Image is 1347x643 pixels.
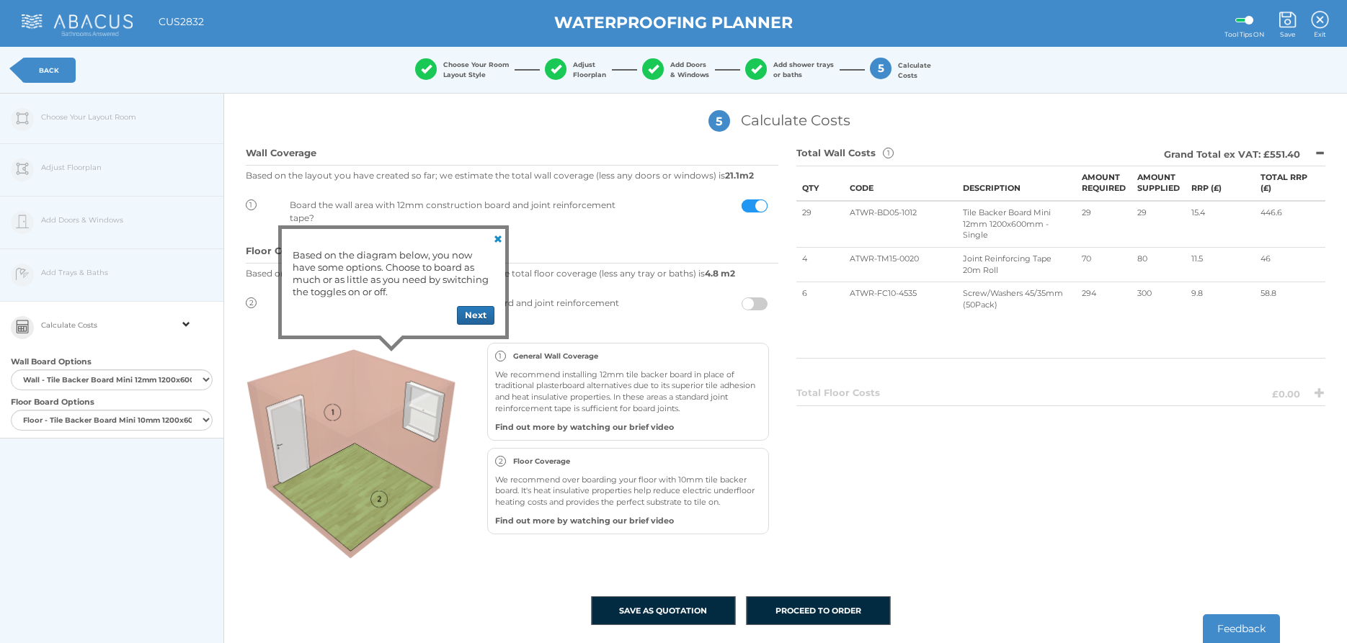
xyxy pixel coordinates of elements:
b: 21.1m2 [725,170,754,181]
th: TOTAL RRP (£) [1255,166,1325,201]
button: Next [457,306,494,325]
span: Layout Style [443,71,486,78]
p: Based on the layout you have created so far; we estimate the total wall coverage (less any doors ... [246,169,778,181]
th: CODE [844,166,956,201]
a: Close [488,229,505,246]
a: Find out more by watching our brief video [488,516,769,527]
td: ATWR-FC10-4535 [844,282,956,317]
td: 6 [796,282,844,317]
img: Exit [1311,11,1329,29]
img: Save [1279,11,1297,29]
h3: Wall Coverage [246,148,512,158]
span: 1 [249,200,252,210]
a: BACK [22,58,76,83]
th: AMOUNT REQUIRED [1076,166,1132,201]
span: Calculate Costs [41,302,97,349]
td: 9.8 [1186,282,1254,317]
span: 1 [499,351,502,361]
th: DESCRIPTION [957,166,1077,201]
td: Tile Backer Board Mini 12mm 1200x600mm - Single [957,201,1077,248]
td: 58.8 [1255,282,1325,317]
span: 5 [708,110,730,132]
td: ATWR-BD05-1012 [844,201,956,248]
label: Guide [1235,18,1253,22]
th: RRP (£) [1186,166,1254,201]
td: Screw/Washers 45/35mm (50Pack) [957,282,1077,317]
button: PROCEED TO ORDER [746,596,890,625]
h1: CUS2832 [159,17,204,27]
span: Add shower trays or baths [773,60,834,79]
span: 2 [499,457,503,466]
b: 4.8 m2 [705,268,735,279]
td: 29 [796,201,844,248]
span: Save [1279,30,1297,40]
button: 5 CalculateCosts [854,41,948,99]
td: Joint Reinforcing Tape 20m Roll [957,248,1077,282]
p: We recommend installing 12mm tile backer board in place of traditional plasterboard alternatives ... [488,369,769,415]
td: 294 [1076,282,1132,317]
a: Exit [1311,4,1329,37]
span: 29 [1137,207,1147,217]
h3: Wall Board Options [11,357,213,366]
td: 70 [1076,248,1132,282]
p: General Wall Coverage [506,351,598,361]
img: Waterproofing%20Planner%20Option%202.png [228,336,494,562]
button: SAVE AS QUOTATION [591,596,735,625]
button: Choose Your Room Layout Style [399,42,525,98]
img: stage-5-icon.png [16,320,29,333]
p: Floor Coverage [506,456,570,467]
span: Tool Tips ON [1224,30,1264,40]
span: 2 [249,298,254,307]
div: Based on the diagram below, you now have some options. Choose to board as much or as little as yo... [293,243,494,298]
p: We recommend over boarding your floor with 10mm tile backer board. It's heat insulative propertie... [488,475,769,508]
td: 446.6 [1255,201,1325,248]
p: Based on the layout you have created so far; we estimate the total floor coverage (less any tray ... [246,267,778,279]
span: 1 [887,148,890,158]
td: 15.4 [1186,201,1254,248]
th: QTY [796,166,844,201]
span: Calculate Costs [898,60,931,80]
button: Feedback [1203,614,1280,643]
span: 80 [1137,253,1147,264]
td: 11.5 [1186,248,1254,282]
span: Grand Total ex VAT: £551.40 [1164,148,1300,160]
button: Add shower traysor baths [729,42,850,98]
span: Choose Your Room [443,60,509,79]
span: Exit [1311,30,1329,40]
td: 46 [1255,248,1325,282]
td: ATWR-TM15-0020 [844,248,956,282]
th: AMOUNT SUPPLIED [1132,166,1186,201]
button: Add Doors& Windows [626,42,726,98]
span: Adjust Floorplan [573,60,606,79]
h3: Floor Coverage [246,246,512,256]
td: 4 [796,248,844,282]
h3: Floor Board Options [11,397,213,406]
span: 300 [1137,288,1152,298]
button: AdjustFloorplan [529,42,623,98]
p: Board the wall area with 12mm construction board and joint reinforcement tape? [290,199,627,223]
a: Find out more by watching our brief video [488,422,769,433]
span: Add Doors & Windows [670,60,709,79]
h3: Total Wall Costs [796,148,973,158]
p: Calculate Costs [224,108,1333,133]
td: 29 [1076,201,1132,248]
h1: WATERPROOFING PLANNER [242,14,1104,32]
